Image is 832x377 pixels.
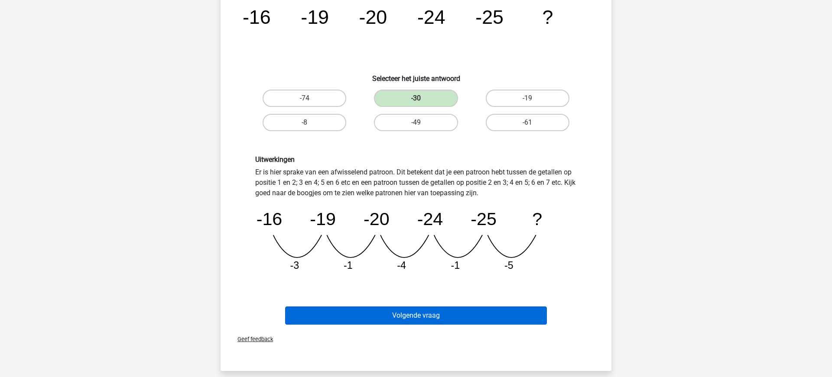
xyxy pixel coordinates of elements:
[310,209,336,229] tspan: -19
[417,6,445,28] tspan: -24
[301,6,329,28] tspan: -19
[486,114,569,131] label: -61
[234,68,598,83] h6: Selecteer het juiste antwoord
[417,209,443,229] tspan: -24
[397,260,406,271] tspan: -4
[257,209,283,229] tspan: -16
[344,260,353,271] tspan: -1
[285,306,547,325] button: Volgende vraag
[374,114,458,131] label: -49
[255,155,577,164] h6: Uitwerkingen
[263,114,346,131] label: -8
[364,209,390,229] tspan: -20
[542,6,553,28] tspan: ?
[475,6,504,28] tspan: -25
[532,209,542,229] tspan: ?
[374,90,458,107] label: -30
[359,6,387,28] tspan: -20
[231,336,273,342] span: Geef feedback
[504,260,513,271] tspan: -5
[290,260,299,271] tspan: -3
[471,209,497,229] tspan: -25
[263,90,346,107] label: -74
[486,90,569,107] label: -19
[451,260,460,271] tspan: -1
[243,6,271,28] tspan: -16
[249,155,583,279] div: Er is hier sprake van een afwisselend patroon. Dit betekent dat je een patroon hebt tussen de get...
